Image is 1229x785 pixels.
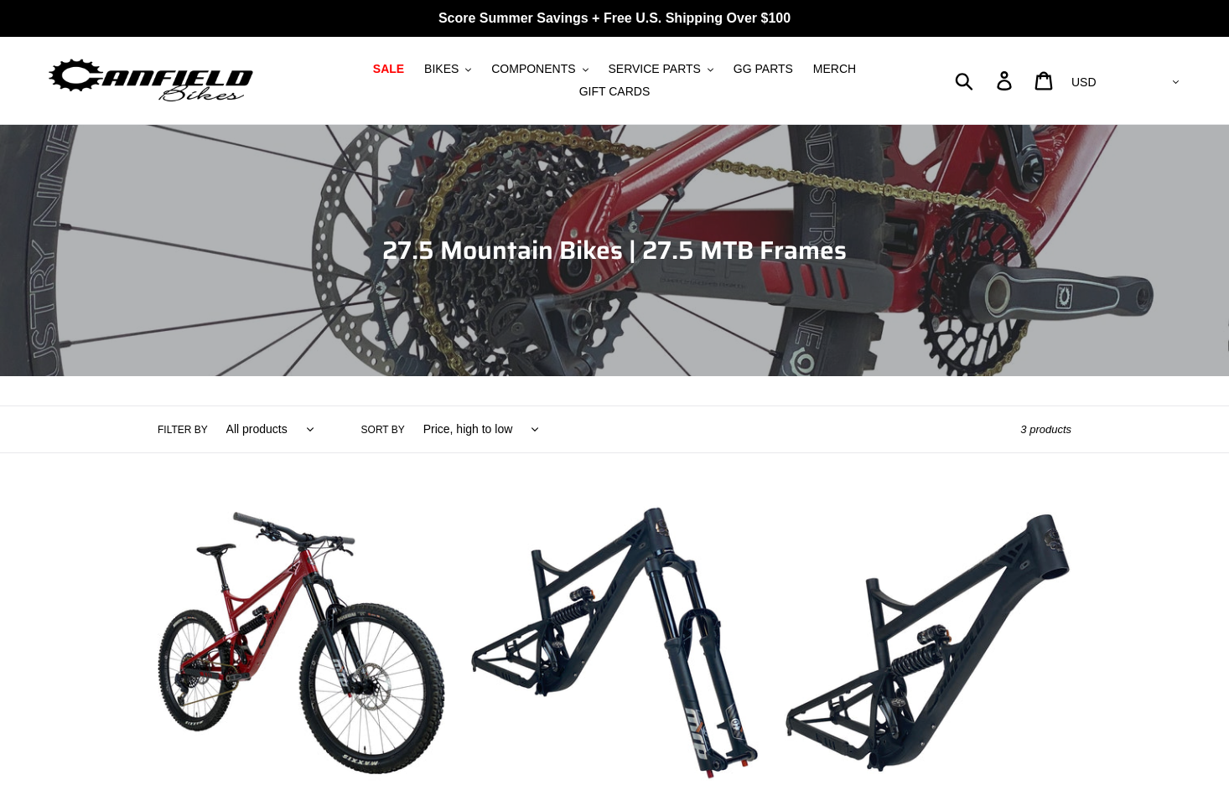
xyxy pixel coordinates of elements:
[483,58,596,80] button: COMPONENTS
[158,422,208,437] label: Filter by
[734,62,793,76] span: GG PARTS
[361,422,405,437] label: Sort by
[46,54,256,107] img: Canfield Bikes
[416,58,480,80] button: BIKES
[579,85,651,99] span: GIFT CARDS
[608,62,700,76] span: SERVICE PARTS
[813,62,856,76] span: MERCH
[1020,423,1071,436] span: 3 products
[964,62,1007,99] input: Search
[571,80,659,103] a: GIFT CARDS
[599,58,721,80] button: SERVICE PARTS
[805,58,864,80] a: MERCH
[373,62,404,76] span: SALE
[424,62,459,76] span: BIKES
[491,62,575,76] span: COMPONENTS
[365,58,412,80] a: SALE
[725,58,801,80] a: GG PARTS
[382,230,847,270] span: 27.5 Mountain Bikes | 27.5 MTB Frames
